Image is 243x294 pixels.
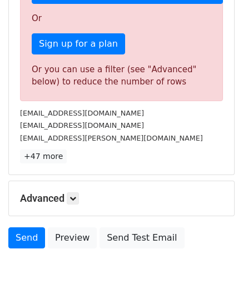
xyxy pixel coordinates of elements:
small: [EMAIL_ADDRESS][PERSON_NAME][DOMAIN_NAME] [20,134,203,142]
h5: Advanced [20,192,223,205]
p: Or [32,13,211,24]
a: Send Test Email [100,227,184,248]
a: +47 more [20,150,67,163]
a: Send [8,227,45,248]
small: [EMAIL_ADDRESS][DOMAIN_NAME] [20,121,144,129]
iframe: Chat Widget [187,241,243,294]
a: Sign up for a plan [32,33,125,54]
div: Or you can use a filter (see "Advanced" below) to reduce the number of rows [32,63,211,88]
small: [EMAIL_ADDRESS][DOMAIN_NAME] [20,109,144,117]
a: Preview [48,227,97,248]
